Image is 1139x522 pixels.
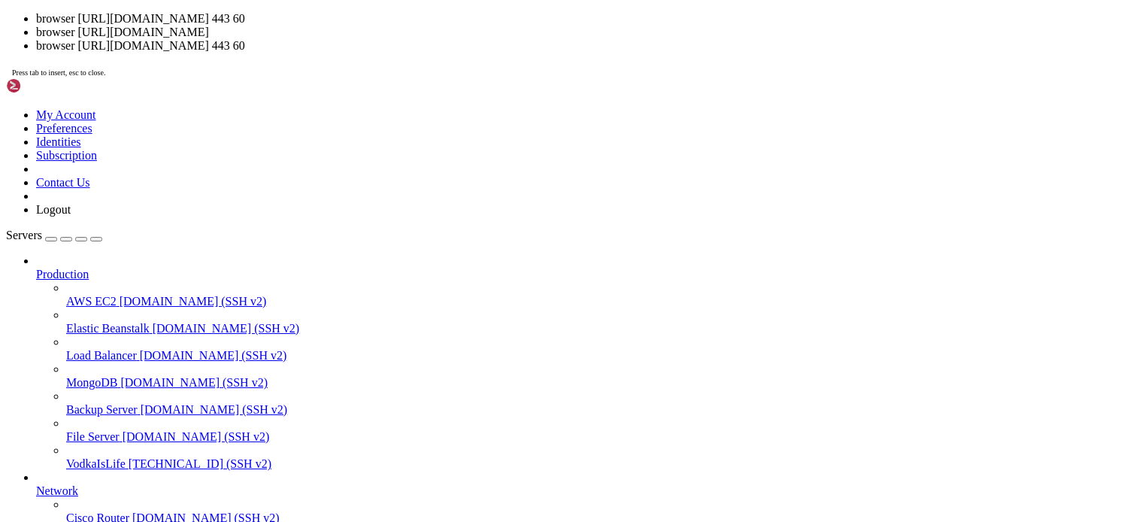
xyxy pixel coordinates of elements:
[66,403,1133,417] a: Backup Server [DOMAIN_NAME] (SSH v2)
[36,203,71,216] a: Logout
[66,417,1133,444] li: File Server [DOMAIN_NAME] (SSH v2)
[66,430,120,443] span: File Server
[78,121,174,133] span: Cloudflare, Inc.
[36,26,1133,39] li: browser [URL][DOMAIN_NAME]
[66,349,1133,363] a: Load Balancer [DOMAIN_NAME] (SSH v2)
[36,268,89,281] span: Production
[123,430,270,443] span: [DOMAIN_NAME] (SSH v2)
[12,198,126,210] span: VIP Network Status:
[66,444,1133,471] li: VodkaIsLife [TECHNICAL_ID] (SSH v2)
[36,268,1133,281] a: Production
[36,122,92,135] a: Preferences
[12,68,105,77] span: Press tab to insert, esc to close.
[12,147,42,159] span: City:
[6,262,944,275] x-row: aboof > browser
[129,457,271,470] span: [TECHNICAL_ID] (SSH v2)
[6,121,12,133] span: »
[6,83,12,95] span: »
[66,349,137,362] span: Load Balancer
[72,223,102,235] span: 13996
[66,430,1133,444] a: File Server [DOMAIN_NAME] (SSH v2)
[6,236,12,248] span: »
[120,376,268,389] span: [DOMAIN_NAME] (SSH v2)
[6,57,18,69] span: »»
[140,349,287,362] span: [DOMAIN_NAME] (SSH v2)
[12,211,126,223] span: Daily Attacks Left:
[66,295,117,308] span: AWS EC2
[36,135,81,148] a: Identities
[36,254,1133,471] li: Production
[162,198,223,210] span: Not Active
[66,295,1133,308] a: AWS EC2 [DOMAIN_NAME] (SSH v2)
[66,322,1133,335] a: Elastic Beanstalk [DOMAIN_NAME] (SSH v2)
[36,39,1133,53] li: browser [URL][DOMAIN_NAME] 443 60
[66,363,1133,390] li: MongoDB [DOMAIN_NAME] (SSH v2)
[36,484,78,497] span: Network
[66,322,150,335] span: Elastic Beanstalk
[54,44,162,56] span: [URL][DOMAIN_NAME]
[6,198,944,211] x-row: /
[6,70,12,82] span: »
[60,57,102,69] span: browser
[12,32,96,44] span: Attack Details
[96,236,126,248] span: 13996
[6,159,12,171] span: »
[6,223,12,235] span: »
[66,376,1133,390] a: MongoDB [DOMAIN_NAME] (SSH v2)
[6,211,12,223] span: »
[12,236,96,248] span: Total Attacks:
[6,44,12,56] span: »
[6,78,92,93] img: Shellngn
[60,83,150,95] span: [DATE] 19:26:13
[66,308,1133,335] li: Elastic Beanstalk [DOMAIN_NAME] (SSH v2)
[36,108,96,121] a: My Account
[6,198,12,210] span: »
[12,134,78,146] span: Target ORG:
[66,390,1133,417] li: Backup Server [DOMAIN_NAME] (SSH v2)
[12,121,78,133] span: Target ISP:
[6,147,12,159] span: »
[141,403,288,416] span: [DOMAIN_NAME] (SSH v2)
[18,57,60,69] span: Method:
[12,70,66,82] span: Duration:
[6,211,944,223] x-row: /1000
[36,176,90,189] a: Contact Us
[36,484,1133,498] a: Network
[12,159,60,171] span: Country:
[36,149,97,162] a: Subscription
[66,70,84,82] span: 60s
[66,457,126,470] span: VodkaIsLife
[6,229,102,241] a: Servers
[12,185,90,197] span: Account Stats
[12,223,72,235] span: Attack ID:
[66,376,117,389] span: MongoDB
[36,12,1133,26] li: browser [URL][DOMAIN_NAME] 443 60
[66,403,138,416] span: Backup Server
[6,134,12,146] span: »
[42,147,144,159] span: [GEOGRAPHIC_DATA]
[66,335,1133,363] li: Load Balancer [DOMAIN_NAME] (SSH v2)
[66,281,1133,308] li: AWS EC2 [DOMAIN_NAME] (SSH v2)
[12,108,144,120] span: Target's Accurate Data
[78,134,174,146] span: Cloudflare, Inc.
[12,83,60,95] span: Sent At:
[12,44,54,56] span: Target:
[126,211,144,223] span: 943
[153,322,300,335] span: [DOMAIN_NAME] (SSH v2)
[126,198,156,210] span: false
[66,457,1133,471] a: VodkaIsLife [TECHNICAL_ID] (SSH v2)
[6,229,42,241] span: Servers
[60,159,162,171] span: [GEOGRAPHIC_DATA]
[120,295,267,308] span: [DOMAIN_NAME] (SSH v2)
